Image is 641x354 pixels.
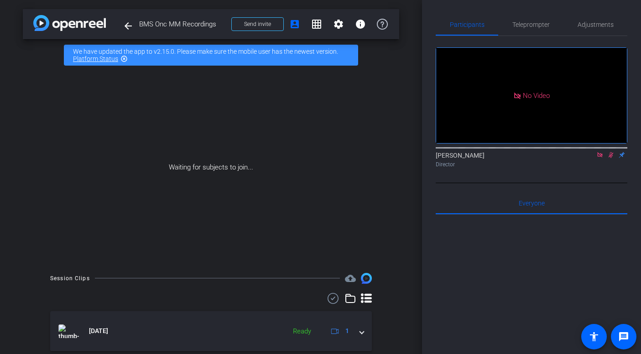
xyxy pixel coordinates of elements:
[139,15,226,33] span: BMS Onc MM Recordings
[618,331,629,342] mat-icon: message
[589,331,599,342] mat-icon: accessibility
[64,45,358,66] div: We have updated the app to v2.15.0. Please make sure the mobile user has the newest version.
[345,326,349,336] span: 1
[450,21,485,28] span: Participants
[289,19,300,30] mat-icon: account_box
[311,19,322,30] mat-icon: grid_on
[231,17,284,31] button: Send invite
[50,274,90,283] div: Session Clips
[355,19,366,30] mat-icon: info
[523,91,550,99] span: No Video
[288,326,316,337] div: Ready
[578,21,614,28] span: Adjustments
[519,200,545,206] span: Everyone
[512,21,550,28] span: Teleprompter
[345,273,356,284] span: Destinations for your clips
[123,21,134,31] mat-icon: arrow_back
[120,55,128,62] mat-icon: highlight_off
[73,55,118,62] a: Platform Status
[50,311,372,351] mat-expansion-panel-header: thumb-nail[DATE]Ready1
[244,21,271,28] span: Send invite
[333,19,344,30] mat-icon: settings
[345,273,356,284] mat-icon: cloud_upload
[58,324,79,338] img: thumb-nail
[89,326,108,336] span: [DATE]
[436,160,627,169] div: Director
[33,15,106,31] img: app-logo
[23,71,399,264] div: Waiting for subjects to join...
[436,151,627,169] div: [PERSON_NAME]
[361,273,372,284] img: Session clips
